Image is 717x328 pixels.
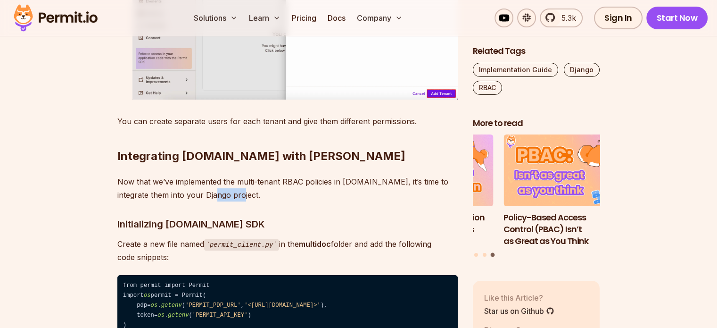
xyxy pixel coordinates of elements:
li: 2 of 3 [366,135,494,247]
h3: Policy-Based Access Control (PBAC) Isn’t as Great as You Think [503,212,631,247]
span: 5.3k [556,12,576,24]
p: Like this Article? [484,292,554,303]
code: permit_client.py [204,239,279,251]
div: Posts [473,135,600,259]
a: Docs [324,8,349,27]
button: Go to slide 3 [491,253,495,257]
h3: Initializing [DOMAIN_NAME] SDK [117,217,458,232]
span: 'PERMIT_API_KEY' [192,312,248,319]
img: Implementing Authentication and Authorization in Next.js [366,135,494,207]
span: 'PERMIT_PDP_URL' [185,302,241,309]
a: Django [564,63,600,77]
button: Go to slide 2 [483,253,486,257]
h2: Integrating [DOMAIN_NAME] with [PERSON_NAME] [117,111,458,164]
button: Learn [245,8,284,27]
a: Policy-Based Access Control (PBAC) Isn’t as Great as You ThinkPolicy-Based Access Control (PBAC) ... [503,135,631,247]
button: Solutions [190,8,241,27]
a: Sign In [594,7,643,29]
strong: multidoc [299,239,331,249]
p: Create a new file named in the folder and add the following code snippets: [117,237,458,264]
span: '<[URL][DOMAIN_NAME]>' [244,302,321,309]
li: 3 of 3 [503,135,631,247]
p: You can create separate users for each tenant and give them different permissions. [117,115,458,128]
a: Pricing [288,8,320,27]
span: os [157,312,165,319]
a: Star us on Github [484,305,554,317]
h3: Implementing Authentication and Authorization in Next.js [366,212,494,235]
h2: More to read [473,118,600,129]
span: getenv [161,302,182,309]
h2: Related Tags [473,45,600,57]
a: RBAC [473,81,502,95]
span: getenv [168,312,189,319]
a: Implementation Guide [473,63,558,77]
button: Go to slide 1 [474,253,478,257]
img: Permit logo [9,2,102,34]
a: Start Now [646,7,708,29]
p: Now that we’ve implemented the multi-tenant RBAC policies in [DOMAIN_NAME], it’s time to integrat... [117,175,458,202]
a: 5.3k [540,8,583,27]
span: os [144,292,151,299]
img: Policy-Based Access Control (PBAC) Isn’t as Great as You Think [503,135,631,207]
button: Company [353,8,406,27]
span: os [151,302,158,309]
